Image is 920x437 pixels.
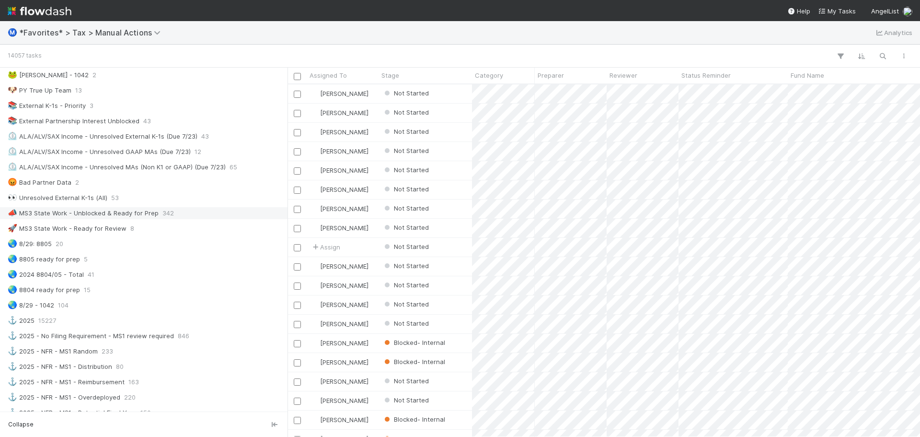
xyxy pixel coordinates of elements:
[381,71,399,80] span: Stage
[310,127,368,137] div: [PERSON_NAME]
[8,376,125,388] div: 2025 - NFR - MS1 - Reimbursement
[8,86,17,94] span: 🐶
[195,146,201,158] span: 12
[382,377,429,385] span: Not Started
[818,7,856,15] span: My Tasks
[294,187,301,194] input: Toggle Row Selected
[8,161,226,173] div: ALA/ALV/SAX Income - Unresolved MAs (Non K1 or GAAP) (Due 7/23)
[294,225,301,232] input: Toggle Row Selected
[382,147,429,154] span: Not Started
[294,340,301,347] input: Toggle Row Selected
[310,281,368,290] div: [PERSON_NAME]
[311,147,319,155] img: avatar_d45d11ee-0024-4901-936f-9df0a9cc3b4e.png
[294,129,301,136] input: Toggle Row Selected
[311,397,319,404] img: avatar_711f55b7-5a46-40da-996f-bc93b6b86381.png
[8,239,17,248] span: 🌏
[8,223,126,235] div: MS3 State Work - Ready for Review
[382,319,429,328] div: Not Started
[75,177,79,189] span: 2
[311,416,319,424] img: avatar_cfa6ccaa-c7d9-46b3-b608-2ec56ecf97ad.png
[311,128,319,136] img: avatar_d45d11ee-0024-4901-936f-9df0a9cc3b4e.png
[320,90,368,97] span: [PERSON_NAME]
[311,320,319,328] img: avatar_66854b90-094e-431f-b713-6ac88429a2b8.png
[382,415,445,423] span: Blocked- Internal
[8,163,17,171] span: ⏲️
[382,185,429,193] span: Not Started
[382,396,429,404] span: Not Started
[818,6,856,16] a: My Tasks
[310,71,347,80] span: Assigned To
[903,7,912,16] img: avatar_cfa6ccaa-c7d9-46b3-b608-2ec56ecf97ad.png
[320,147,368,155] span: [PERSON_NAME]
[128,376,139,388] span: 163
[111,192,119,204] span: 53
[8,393,17,401] span: ⚓
[8,147,17,155] span: ⏲️
[294,73,301,80] input: Toggle All Rows Selected
[382,242,429,251] div: Not Started
[681,71,731,80] span: Status Reminder
[311,90,319,97] img: avatar_d45d11ee-0024-4901-936f-9df0a9cc3b4e.png
[8,130,197,142] div: ALA/ALV/SAX Income - Unresolved External K-1s (Due 7/23)
[8,209,17,217] span: 📣
[8,347,17,355] span: ⚓
[382,165,429,175] div: Not Started
[310,223,368,233] div: [PERSON_NAME]
[382,89,429,97] span: Not Started
[382,107,429,117] div: Not Started
[311,205,319,213] img: avatar_d45d11ee-0024-4901-936f-9df0a9cc3b4e.png
[8,269,84,281] div: 2024 8804/05 - Total
[787,6,810,16] div: Help
[84,284,91,296] span: 15
[320,320,368,328] span: [PERSON_NAME]
[310,108,368,118] div: [PERSON_NAME]
[382,128,429,135] span: Not Started
[382,299,429,309] div: Not Started
[382,184,429,194] div: Not Started
[382,395,429,405] div: Not Started
[8,362,17,370] span: ⚓
[320,224,368,232] span: [PERSON_NAME]
[382,376,429,386] div: Not Started
[8,100,86,112] div: External K-1s - Priority
[382,223,429,232] div: Not Started
[791,71,824,80] span: Fund Name
[311,262,319,270] img: avatar_d45d11ee-0024-4901-936f-9df0a9cc3b4e.png
[320,186,368,193] span: [PERSON_NAME]
[382,224,429,231] span: Not Started
[8,224,17,232] span: 🚀
[382,146,429,155] div: Not Started
[382,261,429,271] div: Not Started
[8,285,17,294] span: 🌏
[75,84,82,96] span: 13
[8,391,120,403] div: 2025 - NFR - MS1 - Overdeployed
[8,238,52,250] div: 8/29: 8805
[8,207,159,219] div: MS3 State Work - Unblocked & Ready for Prep
[310,338,368,348] div: [PERSON_NAME]
[8,301,17,309] span: 🌏
[310,319,368,329] div: [PERSON_NAME]
[320,339,368,347] span: [PERSON_NAME]
[8,407,137,419] div: 2025 - NFR - MS1 - Potential Final Year
[8,193,17,201] span: 👀
[382,414,445,424] div: Blocked- Internal
[310,415,368,425] div: [PERSON_NAME]
[8,132,17,140] span: ⏲️
[382,300,429,308] span: Not Started
[8,361,112,373] div: 2025 - NFR - MS1 - Distribution
[311,109,319,117] img: avatar_d45d11ee-0024-4901-936f-9df0a9cc3b4e.png
[538,71,564,80] span: Preparer
[382,166,429,174] span: Not Started
[382,203,429,213] div: Not Started
[320,282,368,289] span: [PERSON_NAME]
[8,345,98,357] div: 2025 - NFR - MS1 Random
[310,242,340,252] span: Assign
[8,71,17,79] span: 🐸
[8,178,17,186] span: 😡
[311,282,319,289] img: avatar_d45d11ee-0024-4901-936f-9df0a9cc3b4e.png
[8,299,54,311] div: 8/29 - 1042
[8,146,191,158] div: ALA/ALV/SAX Income - Unresolved GAAP MAs (Due 7/23)
[310,89,368,98] div: [PERSON_NAME]
[8,420,34,429] span: Collapse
